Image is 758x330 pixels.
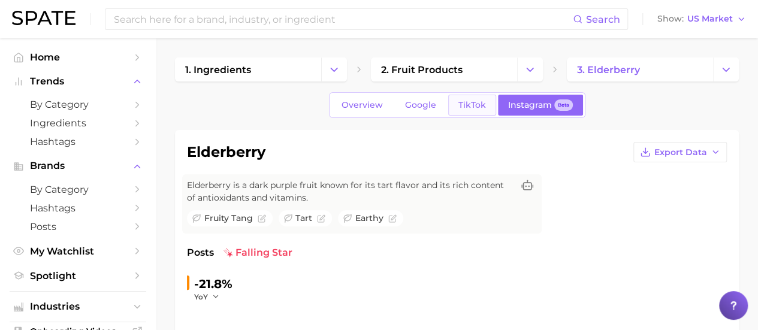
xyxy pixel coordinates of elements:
[317,214,325,223] button: Flag as miscategorized or irrelevant
[657,16,684,22] span: Show
[30,221,126,232] span: Posts
[10,95,146,114] a: by Category
[194,292,220,302] button: YoY
[10,242,146,261] a: My Watchlist
[30,246,126,257] span: My Watchlist
[331,95,393,116] a: Overview
[381,64,463,75] span: 2. fruit products
[10,180,146,199] a: by Category
[10,217,146,236] a: Posts
[633,142,727,162] button: Export Data
[388,214,397,223] button: Flag as miscategorized or irrelevant
[224,246,292,260] span: falling star
[586,14,620,25] span: Search
[10,157,146,175] button: Brands
[30,99,126,110] span: by Category
[30,202,126,214] span: Hashtags
[30,136,126,147] span: Hashtags
[30,161,126,171] span: Brands
[654,147,707,158] span: Export Data
[321,57,347,81] button: Change Category
[342,100,383,110] span: Overview
[10,267,146,285] a: Spotlight
[258,214,266,223] button: Flag as miscategorized or irrelevant
[10,199,146,217] a: Hashtags
[558,100,569,110] span: Beta
[12,11,76,25] img: SPATE
[30,52,126,63] span: Home
[687,16,733,22] span: US Market
[194,292,208,302] span: YoY
[458,100,486,110] span: TikTok
[10,114,146,132] a: Ingredients
[30,117,126,129] span: Ingredients
[395,95,446,116] a: Google
[30,76,126,87] span: Trends
[187,145,265,159] h1: elderberry
[508,100,552,110] span: Instagram
[194,274,232,293] div: -21.8%
[204,212,253,225] span: fruity tang
[10,72,146,90] button: Trends
[185,64,251,75] span: 1. ingredients
[713,57,739,81] button: Change Category
[30,301,126,312] span: Industries
[295,212,312,225] span: tart
[405,100,436,110] span: Google
[577,64,640,75] span: 3. elderberry
[224,248,233,258] img: falling star
[175,57,321,81] a: 1. ingredients
[498,95,583,116] a: InstagramBeta
[187,179,513,204] span: Elderberry is a dark purple fruit known for its tart flavor and its rich content of antioxidants ...
[567,57,713,81] a: 3. elderberry
[30,184,126,195] span: by Category
[10,298,146,316] button: Industries
[10,48,146,66] a: Home
[448,95,496,116] a: TikTok
[187,246,214,260] span: Posts
[30,270,126,281] span: Spotlight
[654,11,749,27] button: ShowUS Market
[113,9,573,29] input: Search here for a brand, industry, or ingredient
[517,57,543,81] button: Change Category
[10,132,146,151] a: Hashtags
[371,57,517,81] a: 2. fruit products
[355,212,383,225] span: earthy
